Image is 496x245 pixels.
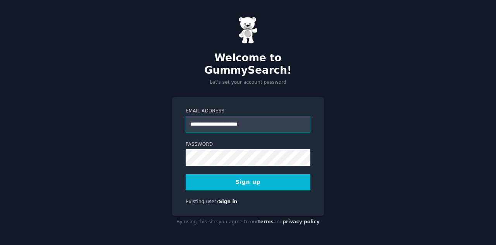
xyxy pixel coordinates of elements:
[219,199,238,204] a: Sign in
[186,199,219,204] span: Existing user?
[258,219,274,224] a: terms
[186,174,310,190] button: Sign up
[238,17,258,44] img: Gummy Bear
[186,141,310,148] label: Password
[172,79,324,86] p: Let's set your account password
[172,52,324,76] h2: Welcome to GummySearch!
[282,219,320,224] a: privacy policy
[186,108,310,115] label: Email Address
[172,216,324,228] div: By using this site you agree to our and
